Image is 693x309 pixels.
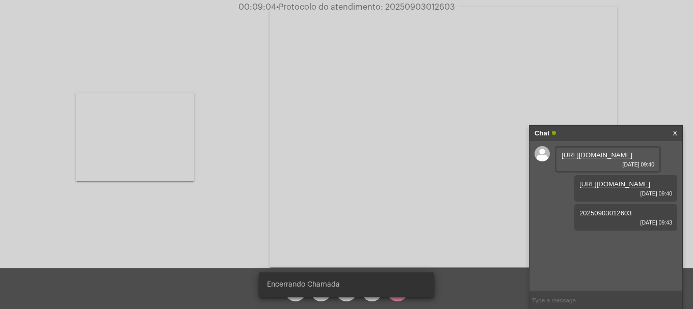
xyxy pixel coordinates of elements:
[267,279,340,290] span: Encerrando Chamada
[579,180,650,188] a: [URL][DOMAIN_NAME]
[562,161,654,167] span: [DATE] 09:40
[552,131,556,135] span: Online
[579,190,672,196] span: [DATE] 09:40
[562,151,632,159] a: [URL][DOMAIN_NAME]
[673,126,677,141] a: X
[535,126,549,141] strong: Chat
[276,3,455,11] span: Protocolo do atendimento: 20250903012603
[238,3,276,11] span: 00:09:04
[529,291,682,309] input: Type a message
[276,3,279,11] span: •
[579,209,632,217] span: 20250903012603
[579,219,672,226] span: [DATE] 09:43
